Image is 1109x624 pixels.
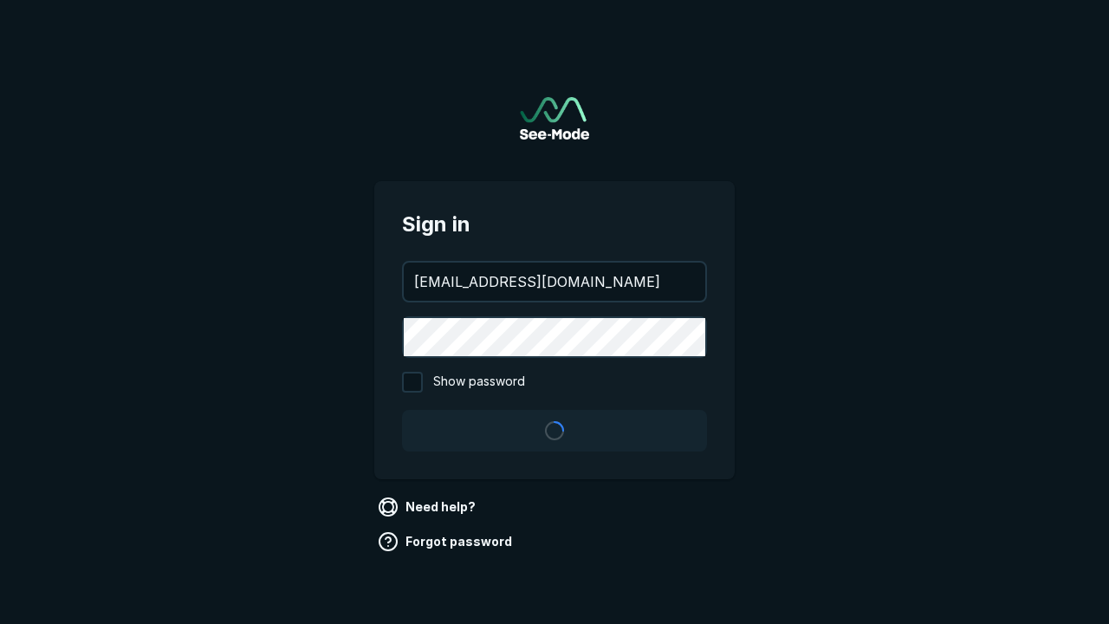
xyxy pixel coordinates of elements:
img: See-Mode Logo [520,97,589,140]
span: Sign in [402,209,707,240]
a: Go to sign in [520,97,589,140]
span: Show password [433,372,525,393]
a: Forgot password [374,528,519,556]
a: Need help? [374,493,483,521]
input: your@email.com [404,263,705,301]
